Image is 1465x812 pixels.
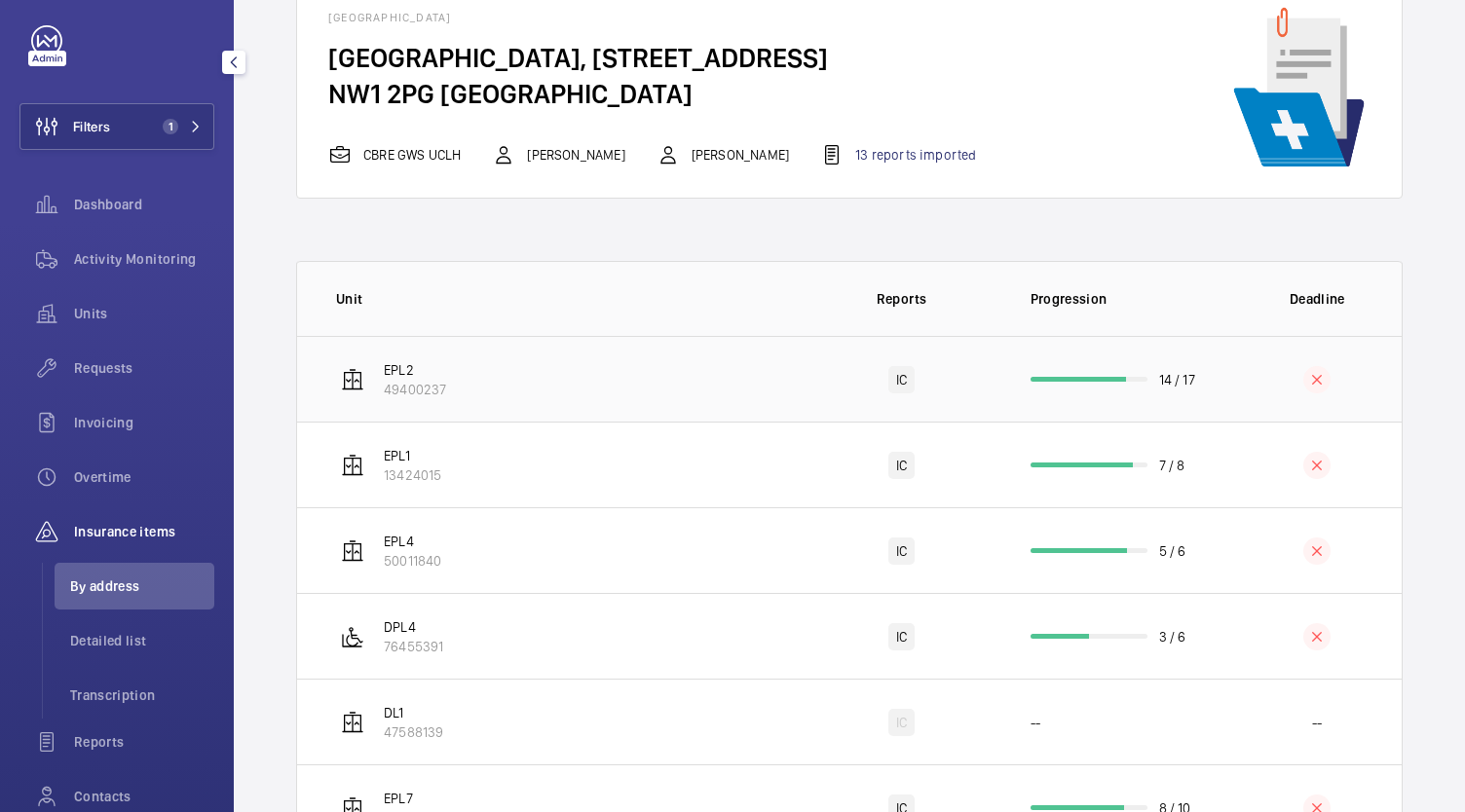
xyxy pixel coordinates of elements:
img: elevator.svg [341,368,364,391]
span: By address [70,576,214,596]
p: Progression [1031,289,1233,309]
p: EPL1 [384,446,441,465]
span: Invoicing [74,413,214,432]
p: -- [1312,713,1322,732]
button: Filters1 [19,103,214,150]
p: 50011840 [384,551,441,571]
h4: [GEOGRAPHIC_DATA] [328,11,1008,40]
div: [PERSON_NAME] [492,143,624,166]
p: DPL4 [384,617,443,637]
img: platform_lift.svg [341,625,364,648]
div: [PERSON_NAME] [657,143,789,166]
span: Dashboard [74,195,214,214]
p: 76455391 [384,637,443,656]
div: IC [888,452,915,479]
span: Filters [73,117,110,136]
span: Detailed list [70,631,214,650]
span: Units [74,304,214,323]
span: Overtime [74,467,214,487]
div: IC [888,623,915,650]
div: IC [888,709,915,736]
p: -- [1031,713,1040,732]
div: 13 reports imported [820,143,976,166]
span: Reports [74,732,214,752]
img: elevator.svg [341,454,364,477]
p: 49400237 [384,380,446,399]
p: 3 / 6 [1159,627,1186,646]
span: Contacts [74,787,214,806]
div: IC [888,537,915,565]
p: 13424015 [384,465,441,485]
p: 7 / 8 [1159,456,1185,475]
span: Transcription [70,685,214,705]
p: EPL2 [384,360,446,380]
p: DL1 [384,703,443,722]
p: 5 / 6 [1159,541,1186,561]
span: Insurance items [74,522,214,541]
p: Reports [818,289,986,309]
p: Deadline [1247,289,1389,309]
span: 1 [163,119,178,134]
span: Requests [74,358,214,378]
h4: [GEOGRAPHIC_DATA], [STREET_ADDRESS] NW1 2PG [GEOGRAPHIC_DATA] [328,40,1008,112]
img: elevator.svg [341,711,364,734]
p: EPL7 [384,789,443,808]
img: elevator.svg [341,539,364,563]
p: Unit [336,289,805,309]
p: 14 / 17 [1159,370,1195,389]
p: 47588139 [384,722,443,742]
div: IC [888,366,915,393]
span: Activity Monitoring [74,249,214,269]
div: CBRE GWS UCLH [328,143,461,166]
p: EPL4 [384,532,441,551]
